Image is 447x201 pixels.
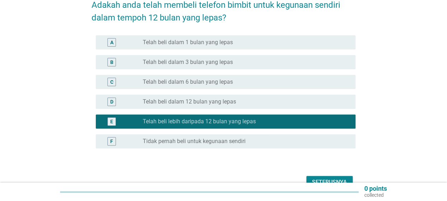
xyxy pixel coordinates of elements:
div: C [110,78,113,86]
div: F [110,138,113,145]
div: A [110,39,113,46]
label: Telah beli dalam 6 bulan yang lepas [143,78,233,85]
label: Tidak pernah beli untuk kegunaan sendiri [143,138,246,145]
p: collected [364,192,387,198]
p: 0 points [364,185,387,192]
button: Seterusnya [306,176,353,189]
div: D [110,98,113,106]
label: Telah beli dalam 3 bulan yang lepas [143,59,233,66]
div: E [110,118,113,125]
div: B [110,59,113,66]
label: Telah beli dalam 12 bulan yang lepas [143,98,236,105]
label: Telah beli dalam 1 bulan yang lepas [143,39,233,46]
div: Seterusnya [312,178,347,187]
label: Telah beli lebih daripada 12 bulan yang lepas [143,118,256,125]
